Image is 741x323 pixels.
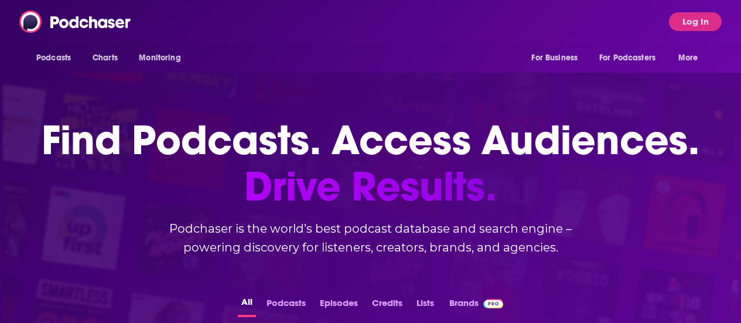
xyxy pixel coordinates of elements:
button: Log In [669,12,722,31]
span: Drive Results. [42,164,699,210]
span: Charts [93,50,118,66]
button: Episodes [316,294,361,317]
span: For Business [531,50,578,66]
span: Monitoring [139,50,180,66]
h2: Podchaser is the world’s best podcast database and search engine – powering discovery for listene... [136,219,605,257]
button: Credits [368,294,406,317]
button: Lists [413,294,438,317]
a: Charts [85,47,125,69]
button: open menu [523,47,592,69]
h1: Find Podcasts. Access Audiences. [42,117,699,210]
a: BrandsPodchaser Pro [449,294,504,317]
button: Podcasts [263,294,309,317]
button: All [238,294,256,317]
span: More [678,50,698,66]
button: open menu [131,47,196,69]
span: For Podcasters [599,50,655,66]
img: Podchaser - Follow, Share and Rate Podcasts [19,11,132,33]
button: open menu [28,47,86,69]
span: Podcasts [36,50,71,66]
button: open menu [592,47,672,69]
img: Podchaser Pro [483,299,504,308]
button: open menu [670,47,713,69]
